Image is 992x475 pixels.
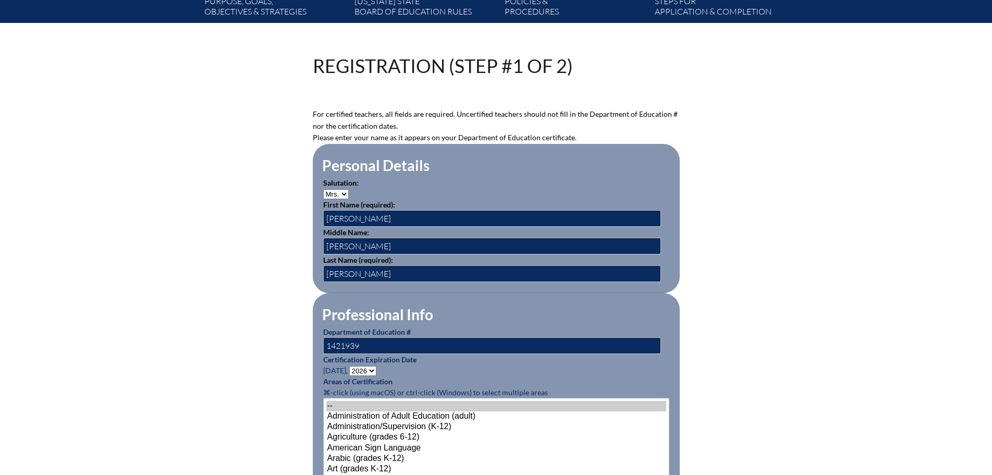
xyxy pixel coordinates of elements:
option: Agriculture (grades 6-12) [326,432,666,443]
option: Administration/Supervision (K-12) [326,422,666,432]
label: Certification Expiration Date [323,355,417,364]
option: Art (grades K-12) [326,464,666,474]
option: -- [326,401,666,411]
legend: Personal Details [321,156,431,174]
span: [DATE], [323,366,348,375]
legend: Professional Info [321,306,434,323]
label: Last Name (required): [323,255,393,264]
label: Salutation: [323,178,359,187]
option: Administration of Adult Education (adult) [326,411,666,422]
p: Please enter your name as it appears on your Department of Education certificate. [313,132,680,144]
label: Areas of Certification [323,377,393,386]
option: Arabic (grades K-12) [326,454,666,464]
label: Middle Name: [323,228,369,237]
label: Department of Education # [323,327,411,336]
select: persons_salutation [323,189,349,199]
option: American Sign Language [326,443,666,454]
p: For certified teachers, all fields are required. Uncertified teachers should not fill in the Depa... [313,108,680,132]
label: First Name (required): [323,200,395,209]
h1: Registration (Step #1 of 2) [313,56,573,75]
